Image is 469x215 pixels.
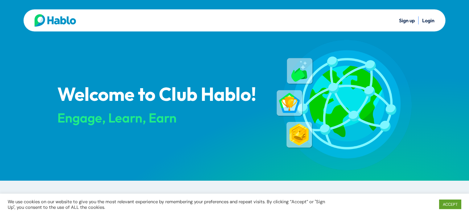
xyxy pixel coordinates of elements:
[399,17,415,24] a: Sign up
[57,111,266,125] div: Engage, Learn, Earn
[8,199,325,210] div: We use cookies on our website to give you the most relevant experience by remembering your prefer...
[35,14,76,27] img: Hablo logo main 2
[422,17,434,24] a: Login
[439,200,461,209] a: ACCEPT
[57,85,266,105] p: Welcome to Club Hablo!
